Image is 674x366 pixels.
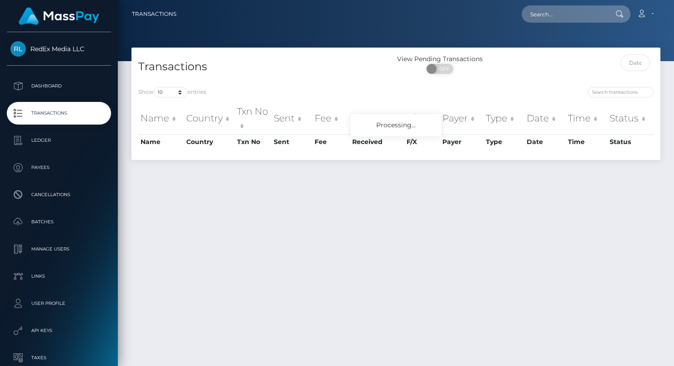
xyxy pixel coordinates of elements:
th: Type [484,102,524,135]
a: Manage Users [7,238,111,260]
p: Batches [10,215,107,229]
div: View Pending Transactions [396,54,485,64]
span: OFF [432,64,454,74]
th: Txn No [235,135,272,149]
p: Dashboard [10,79,107,93]
select: Showentries [154,87,188,97]
a: Transactions [7,102,111,125]
th: Sent [272,102,312,135]
a: User Profile [7,292,111,315]
p: Payees [10,161,107,174]
p: Cancellations [10,188,107,202]
th: Country [184,102,235,135]
th: Txn No [235,102,272,135]
h4: Transactions [138,59,389,75]
th: F/X [404,135,440,149]
a: Transactions [132,5,176,24]
p: Links [10,270,107,283]
a: Ledger [7,129,111,152]
span: RedEx Media LLC [7,45,111,53]
th: Country [184,135,235,149]
p: API Keys [10,324,107,337]
th: Type [484,135,524,149]
th: Received [350,102,404,135]
th: Status [607,135,654,149]
th: Time [566,135,607,149]
p: Transactions [10,106,107,120]
a: Batches [7,211,111,233]
th: Received [350,135,404,149]
th: Name [138,102,184,135]
p: Manage Users [10,242,107,256]
div: Processing... [351,114,441,136]
img: MassPay Logo [19,7,99,25]
a: Dashboard [7,75,111,97]
input: Search... [522,5,607,23]
a: Cancellations [7,183,111,206]
label: Show entries [138,87,206,97]
th: Fee [312,135,350,149]
p: Ledger [10,134,107,147]
th: Fee [312,102,350,135]
p: User Profile [10,297,107,310]
th: Time [566,102,607,135]
input: Date filter [621,54,650,71]
th: Payer [440,102,484,135]
th: Name [138,135,184,149]
th: F/X [404,102,440,135]
a: API Keys [7,319,111,342]
th: Sent [272,135,312,149]
th: Date [524,135,566,149]
a: Payees [7,156,111,179]
th: Payer [440,135,484,149]
input: Search transactions [588,87,654,97]
a: Links [7,265,111,288]
img: RedEx Media LLC [10,41,26,57]
th: Status [607,102,654,135]
p: Taxes [10,351,107,365]
th: Date [524,102,566,135]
